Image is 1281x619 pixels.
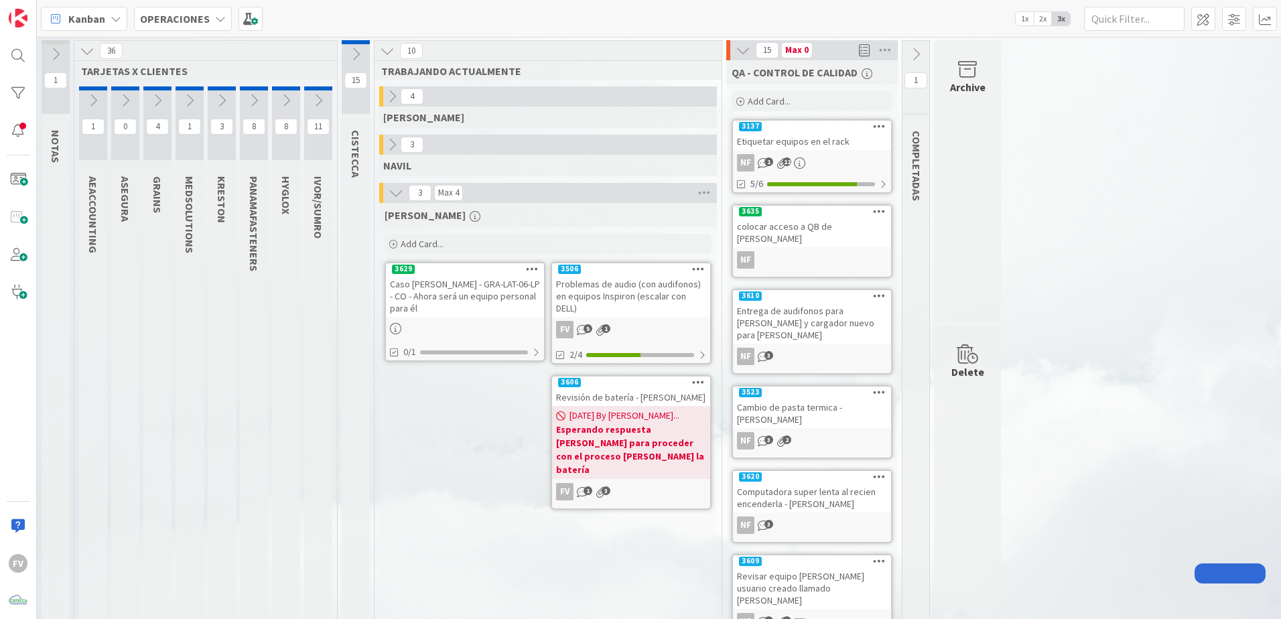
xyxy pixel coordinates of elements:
div: FV [552,321,710,338]
span: GRAINS [151,176,164,213]
span: 1 [44,72,67,88]
span: 36 [100,43,123,59]
div: Max 4 [438,190,459,196]
span: 12 [783,157,791,166]
a: 3137Etiquetar equipos en el rackNF5/6 [732,119,892,194]
span: ASEGURA [119,176,132,222]
span: 10 [400,43,423,59]
div: 3137 [739,122,762,131]
span: 11 [307,119,330,135]
span: 3 [602,486,610,495]
a: 3523Cambio de pasta termica - [PERSON_NAME]NF [732,385,892,459]
b: Esperando respuesta [PERSON_NAME] para proceder con el proceso [PERSON_NAME] la batería [556,423,706,476]
div: NF [733,517,891,534]
span: 4 [401,88,423,105]
div: Computadora super lenta al recien encenderla - [PERSON_NAME] [733,483,891,512]
span: HYGLOX [279,176,293,214]
div: Delete [951,364,984,380]
div: FV [9,554,27,573]
div: 3506 [552,263,710,275]
div: 3629 [392,265,415,274]
span: Kanban [68,11,105,27]
span: NOTAS [49,130,62,163]
span: 0 [114,119,137,135]
div: 3609 [733,555,891,567]
div: 3629 [386,263,544,275]
span: 3 [409,185,431,201]
a: 3506Problemas de audio (con audifonos) en equipos Inspiron (escalar con DELL)FV2/4 [551,262,712,364]
span: 1x [1016,12,1034,25]
span: Add Card... [401,238,444,250]
div: Etiquetar equipos en el rack [733,133,891,150]
b: OPERACIONES [140,12,210,25]
span: QA - CONTROL DE CALIDAD [732,66,858,79]
div: 3523 [739,388,762,397]
div: Revisión de batería - [PERSON_NAME] [552,389,710,406]
div: Entrega de audifonos para [PERSON_NAME] y cargador nuevo para [PERSON_NAME] [733,302,891,344]
div: NF [733,432,891,450]
span: 3 [764,520,773,529]
div: 3606 [558,378,581,387]
span: TARJETAS X CLIENTES [81,64,320,78]
span: 15 [344,72,367,88]
div: 3610 [739,291,762,301]
span: 15 [756,42,779,58]
div: FV [556,321,574,338]
div: Cambio de pasta termica - [PERSON_NAME] [733,399,891,428]
span: 4 [146,119,169,135]
input: Quick Filter... [1084,7,1185,31]
div: Caso [PERSON_NAME] - GRA-LAT-06-LP - CO - Ahora será un equipo personal para él [386,275,544,317]
div: 3523Cambio de pasta termica - [PERSON_NAME] [733,387,891,428]
div: NF [737,154,754,171]
a: 3635colocar acceso a QB de [PERSON_NAME]NF [732,204,892,278]
span: IVOR/SUMRO [312,176,325,238]
a: 3606Revisión de batería - [PERSON_NAME][DATE] By [PERSON_NAME]...Esperando respuesta [PERSON_NAME... [551,375,712,510]
div: 3620 [733,471,891,483]
div: FV [552,483,710,500]
span: 1 [764,157,773,166]
div: NF [733,154,891,171]
div: 3137 [733,121,891,133]
div: 3606 [552,376,710,389]
span: [DATE] By [PERSON_NAME]... [569,409,679,423]
div: Archive [950,79,986,95]
span: 2x [1034,12,1052,25]
div: 3610Entrega de audifonos para [PERSON_NAME] y cargador nuevo para [PERSON_NAME] [733,290,891,344]
img: avatar [9,592,27,610]
span: 5 [584,324,592,333]
span: TRABAJANDO ACTUALMENTE [381,64,705,78]
span: CISTECCA [349,130,362,178]
span: 3 [764,435,773,444]
span: 8 [275,119,297,135]
a: 3620Computadora super lenta al recien encenderla - [PERSON_NAME]NF [732,470,892,543]
div: NF [733,348,891,365]
span: 2/4 [569,348,582,362]
span: 2 [783,435,791,444]
div: Problemas de audio (con audifonos) en equipos Inspiron (escalar con DELL) [552,275,710,317]
div: 3620Computadora super lenta al recien encenderla - [PERSON_NAME] [733,471,891,512]
span: Add Card... [748,95,791,107]
div: colocar acceso a QB de [PERSON_NAME] [733,218,891,247]
div: 3610 [733,290,891,302]
div: FV [556,483,574,500]
span: NAVIL [383,159,411,172]
a: 3629Caso [PERSON_NAME] - GRA-LAT-06-LP - CO - Ahora será un equipo personal para él0/1 [385,262,545,362]
div: 3523 [733,387,891,399]
span: KRESTON [215,176,228,223]
span: 3 [210,119,233,135]
div: 3506 [558,265,581,274]
div: 3609Revisar equipo [PERSON_NAME] usuario creado llamado [PERSON_NAME] [733,555,891,609]
span: AEACCOUNTING [86,176,100,253]
div: NF [737,517,754,534]
span: 3 [401,137,423,153]
div: 3506Problemas de audio (con audifonos) en equipos Inspiron (escalar con DELL) [552,263,710,317]
div: NF [737,432,754,450]
span: GABRIEL [383,111,464,124]
div: NF [737,251,754,269]
div: NF [733,251,891,269]
span: 1 [178,119,201,135]
span: 5/6 [750,177,763,191]
span: 1 [82,119,105,135]
span: COMPLETADAS [910,131,923,201]
span: 1 [904,72,927,88]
